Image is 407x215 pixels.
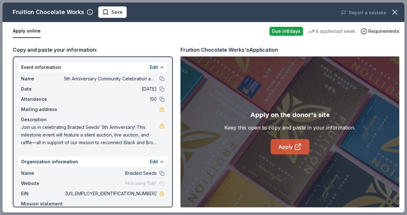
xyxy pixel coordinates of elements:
div: Due in 6 days [269,27,303,36]
span: 150 [64,95,157,103]
span: Website [21,180,64,187]
span: Attendance [21,95,64,103]
span: [US_EMPLOYER_IDENTIFICATION_NUMBER] [64,190,157,197]
div: Apply on the donor's site [250,110,330,120]
span: Date [21,85,64,93]
span: Name [21,169,64,177]
span: 5th Anniversary Community Celebration and Fundraiser [64,75,157,83]
div: Fruition Chocolate Works's Application [180,46,278,54]
div: Copy and paste your information: [13,46,173,54]
div: Keep this open to copy and paste in your information. [224,124,355,131]
div: 8 applies last week [308,27,355,35]
div: Fruition Chocolate Works [13,7,84,17]
div: Event information [19,62,167,72]
button: Save [98,6,127,18]
span: EIN [21,190,64,197]
button: Apply online [13,25,41,38]
span: Save [111,8,123,16]
span: Braided Seeds [64,169,157,177]
button: Edit [150,158,158,166]
a: Apply [271,139,309,154]
span: Fill in using "Edit" [125,181,157,186]
div: Description [21,116,164,123]
button: Edit [150,63,158,71]
span: Name [21,75,64,83]
button: Report a mistake [341,9,387,17]
div: Mission statement [21,200,164,208]
span: Requirements [368,27,399,35]
div: Organization information [19,157,167,167]
span: Mailing address [21,106,64,113]
span: [DATE] [64,85,157,93]
span: Join us in celebrating Braided Seeds’ 5th Anniversary! This milestone event will feature a silent... [21,123,159,146]
button: Requirements [361,27,399,35]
